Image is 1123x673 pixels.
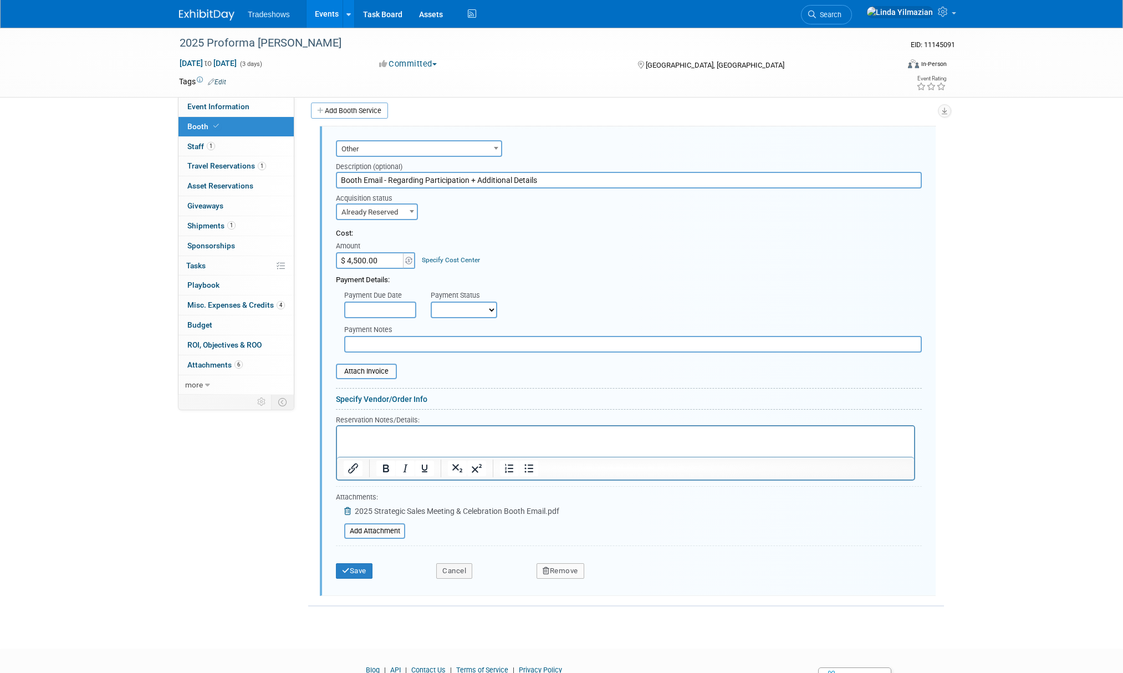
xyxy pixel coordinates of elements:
a: Add Booth Service [311,103,388,119]
span: Event Information [187,102,249,111]
div: Reservation Notes/Details: [336,414,915,425]
div: Cost: [336,228,922,239]
button: Remove [537,563,584,579]
button: Bold [376,461,395,476]
a: Staff1 [178,137,294,156]
span: more [185,380,203,389]
a: Edit [208,78,226,86]
div: Attachments: [336,492,559,505]
span: (3 days) [239,60,262,68]
button: Insert/edit link [344,461,363,476]
a: Budget [178,315,294,335]
span: 4 [277,301,285,309]
span: 1 [207,142,215,150]
span: Booth [187,122,221,131]
img: ExhibitDay [179,9,234,21]
span: 2025 Strategic Sales Meeting & Celebration Booth Email.pdf [355,507,559,516]
a: Booth [178,117,294,136]
button: Italic [396,461,415,476]
span: Budget [187,320,212,329]
span: Search [816,11,841,19]
div: Event Rating [916,76,946,81]
span: Already Reserved [337,205,417,220]
a: Giveaways [178,196,294,216]
button: Numbered list [500,461,519,476]
button: Bullet list [519,461,538,476]
span: to [203,59,213,68]
iframe: Rich Text Area [337,426,914,457]
div: Payment Status [431,290,505,302]
i: Booth reservation complete [213,123,219,129]
div: Acquisition status [336,188,420,203]
img: Format-Inperson.png [908,59,919,68]
div: Amount [336,241,416,252]
span: Other [337,141,501,157]
td: Tags [179,76,226,87]
a: Attachments6 [178,355,294,375]
div: Payment Due Date [344,290,414,302]
a: Sponsorships [178,236,294,256]
a: Specify Vendor/Order Info [336,395,427,404]
span: Shipments [187,221,236,230]
span: 6 [234,360,243,369]
div: Event Format [833,58,947,74]
span: Misc. Expenses & Credits [187,300,285,309]
button: Committed [375,58,441,70]
span: 1 [227,221,236,230]
button: Save [336,563,372,579]
button: Superscript [467,461,486,476]
div: In-Person [921,60,947,68]
span: Event ID: 11145091 [911,40,955,49]
span: Tasks [186,261,206,270]
a: Playbook [178,276,294,295]
div: Payment Details: [336,269,922,285]
span: Travel Reservations [187,161,266,170]
a: Event Information [178,97,294,116]
span: Asset Reservations [187,181,253,190]
td: Toggle Event Tabs [272,395,294,409]
div: Description (optional) [336,157,922,172]
div: 2025 Proforma [PERSON_NAME] [176,33,881,53]
span: Giveaways [187,201,223,210]
span: Already Reserved [336,203,418,220]
span: 1 [258,162,266,170]
a: more [178,375,294,395]
span: Playbook [187,281,220,289]
span: Tradeshows [248,10,290,19]
span: Attachments [187,360,243,369]
a: Misc. Expenses & Credits4 [178,295,294,315]
button: Cancel [436,563,472,579]
img: Linda Yilmazian [866,6,933,18]
span: Staff [187,142,215,151]
span: [GEOGRAPHIC_DATA], [GEOGRAPHIC_DATA] [646,61,784,69]
a: Shipments1 [178,216,294,236]
button: Underline [415,461,434,476]
div: Payment Notes [344,325,922,336]
a: Search [801,5,852,24]
a: Travel Reservations1 [178,156,294,176]
button: Subscript [448,461,467,476]
span: Other [336,140,502,157]
span: [DATE] [DATE] [179,58,237,68]
a: Tasks [178,256,294,276]
td: Personalize Event Tab Strip [252,395,272,409]
a: Specify Cost Center [422,256,480,264]
span: ROI, Objectives & ROO [187,340,262,349]
a: ROI, Objectives & ROO [178,335,294,355]
a: Asset Reservations [178,176,294,196]
span: Sponsorships [187,241,235,250]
